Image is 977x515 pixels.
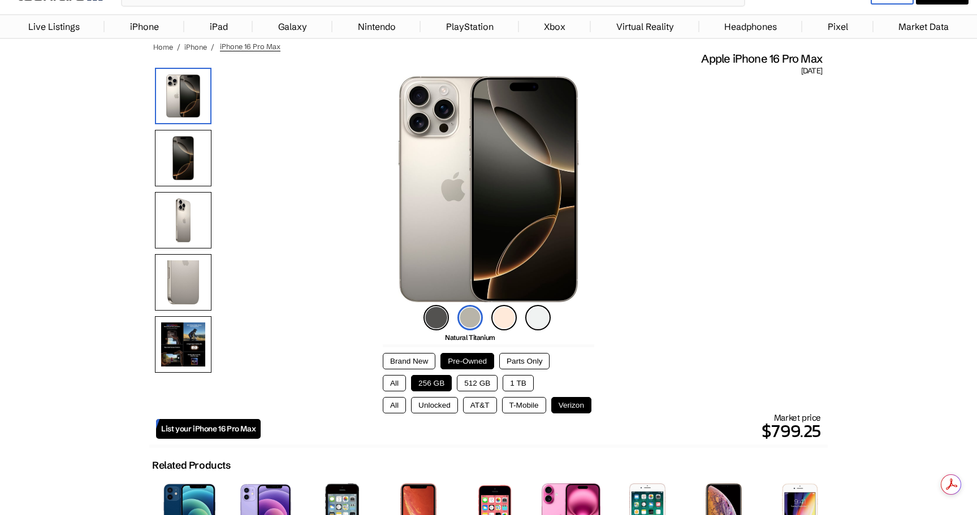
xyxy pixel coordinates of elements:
[261,417,821,444] p: $799.25
[463,397,497,413] button: AT&T
[153,42,173,51] a: Home
[719,15,783,38] a: Headphones
[211,42,214,51] span: /
[701,51,822,66] span: Apple iPhone 16 Pro Max
[273,15,313,38] a: Galaxy
[551,397,591,413] button: Verizon
[525,305,551,330] img: white-titanium-icon
[152,459,231,472] h2: Related Products
[184,42,207,51] a: iPhone
[423,305,449,330] img: black-titanium-icon
[155,192,211,248] img: Rear
[177,42,180,51] span: /
[445,333,495,342] span: Natural Titanium
[383,375,406,391] button: All
[440,15,499,38] a: PlayStation
[220,42,280,51] span: iPhone 16 Pro Max
[383,397,406,413] button: All
[155,254,211,311] img: Camera
[124,15,165,38] a: iPhone
[491,305,517,330] img: desert-titanium-icon
[155,130,211,186] img: Front
[399,76,578,302] img: iPhone 16 Pro Max
[352,15,401,38] a: Nintendo
[261,412,821,444] div: Market price
[457,375,498,391] button: 512 GB
[503,375,533,391] button: 1 TB
[457,305,483,330] img: natural-titanium-icon
[822,15,854,38] a: Pixel
[156,419,261,439] a: List your iPhone 16 Pro Max
[893,15,954,38] a: Market Data
[502,397,546,413] button: T-Mobile
[411,375,452,391] button: 256 GB
[155,316,211,373] img: Features
[611,15,680,38] a: Virtual Reality
[23,15,85,38] a: Live Listings
[499,353,550,369] button: Parts Only
[801,66,822,76] span: [DATE]
[383,353,435,369] button: Brand New
[538,15,571,38] a: Xbox
[204,15,234,38] a: iPad
[161,424,256,434] span: List your iPhone 16 Pro Max
[411,397,458,413] button: Unlocked
[155,68,211,124] img: iPhone 16 Pro Max
[440,353,494,369] button: Pre-Owned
